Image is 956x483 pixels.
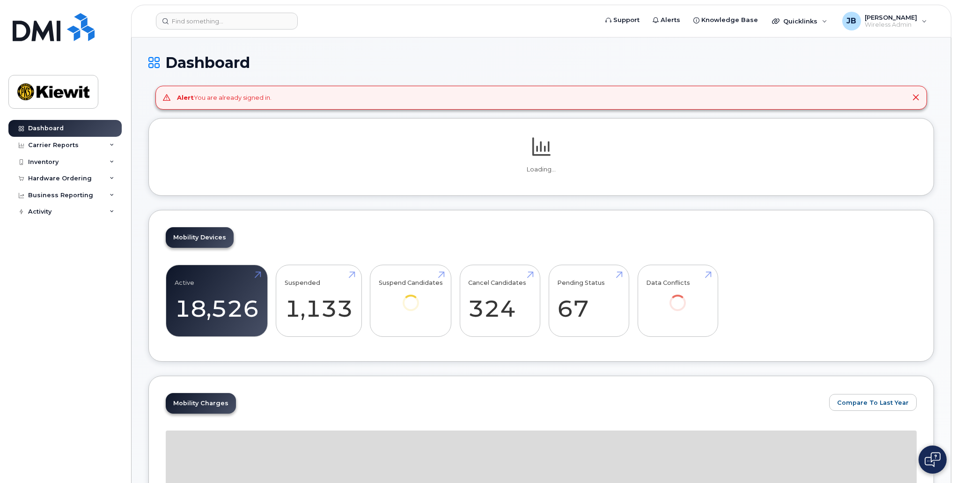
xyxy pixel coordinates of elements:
[925,452,941,467] img: Open chat
[166,227,234,248] a: Mobility Devices
[177,94,194,101] strong: Alert
[557,270,620,332] a: Pending Status 67
[837,398,909,407] span: Compare To Last Year
[148,54,934,71] h1: Dashboard
[646,270,709,324] a: Data Conflicts
[166,393,236,414] a: Mobility Charges
[468,270,531,332] a: Cancel Candidates 324
[379,270,443,324] a: Suspend Candidates
[175,270,259,332] a: Active 18,526
[285,270,353,332] a: Suspended 1,133
[166,165,917,174] p: Loading...
[177,93,272,102] div: You are already signed in.
[829,394,917,411] button: Compare To Last Year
